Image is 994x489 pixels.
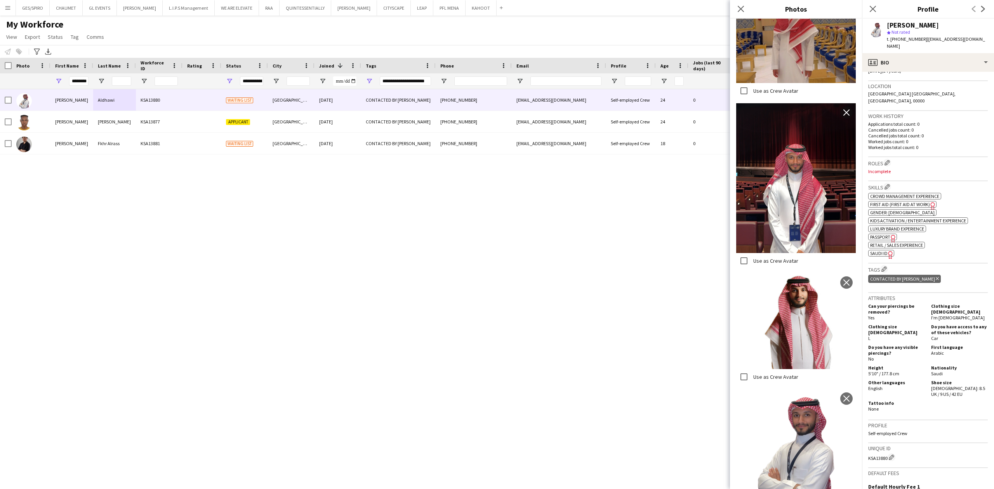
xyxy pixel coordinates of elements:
h5: Nationality [931,365,988,371]
input: Email Filter Input [530,76,601,86]
h5: Other languages [868,380,925,385]
input: Workforce ID Filter Input [155,76,178,86]
span: First Aid (First Aid At Work) [870,201,930,207]
span: Passport [870,234,890,240]
span: Tags [366,63,376,69]
p: Applications total count: 0 [868,121,988,127]
div: [DATE] [315,89,361,111]
h3: Profile [862,4,994,14]
div: [PERSON_NAME] [50,89,93,111]
button: Open Filter Menu [273,78,280,85]
span: L [868,335,871,341]
span: Comms [87,33,104,40]
img: Mohammed Alsharif [16,115,32,130]
span: Last Name [98,63,121,69]
div: Aldhawi [93,89,136,111]
span: SAUDI ID [870,250,888,256]
div: 0 [688,111,739,132]
h3: Location [868,83,988,90]
div: Fkhr Alrass [93,133,136,154]
div: KSA13880 [136,89,182,111]
span: [GEOGRAPHIC_DATA] [GEOGRAPHIC_DATA], [GEOGRAPHIC_DATA], 00000 [868,91,956,104]
div: [PERSON_NAME] [50,133,93,154]
div: [PERSON_NAME] [50,111,93,132]
span: Workforce ID [141,60,169,71]
div: [PHONE_NUMBER] [436,89,512,111]
div: [PHONE_NUMBER] [436,111,512,132]
span: | [EMAIL_ADDRESS][DOMAIN_NAME] [887,36,985,49]
div: [DATE] [315,111,361,132]
h5: Do you have access to any of these vehicles? [931,324,988,335]
span: Yes [868,315,874,321]
span: Kids activation / Entertainment experience [870,218,966,224]
div: 18 [656,133,688,154]
h3: Photos [730,4,862,14]
span: [DEMOGRAPHIC_DATA]: 8.5 UK / 9 US / 42 EU [931,385,985,397]
input: City Filter Input [287,76,310,86]
div: KSA13881 [136,133,182,154]
span: Age [660,63,669,69]
button: CITYSCAPE [377,0,411,16]
label: Use as Crew Avatar [752,87,798,94]
div: CONTACTED BY [PERSON_NAME] [361,111,436,132]
h5: Clothing size [DEMOGRAPHIC_DATA] [868,324,925,335]
a: Status [45,32,66,42]
span: 5'10" / 177.8 cm [868,371,899,376]
div: Bio [862,53,994,72]
h5: Clothing size [DEMOGRAPHIC_DATA] [931,303,988,315]
div: CONTACTED BY [PERSON_NAME] [868,275,941,283]
img: Mohammed Aldhawi [16,93,32,109]
label: Use as Crew Avatar [752,257,798,264]
div: [GEOGRAPHIC_DATA] [268,89,315,111]
button: Open Filter Menu [141,78,148,85]
h3: Skills [868,183,988,191]
div: [GEOGRAPHIC_DATA] [268,133,315,154]
button: L.I.P.S Management [163,0,215,16]
span: Not rated [891,29,910,35]
span: Jobs (last 90 days) [693,60,725,71]
div: [EMAIL_ADDRESS][DOMAIN_NAME] [512,89,606,111]
img: Crew photo 1099055 [736,273,856,369]
h3: Work history [868,113,988,120]
div: KSA13877 [136,111,182,132]
span: Retail / Sales experience [870,242,923,248]
span: Phone [440,63,454,69]
button: Open Filter Menu [55,78,62,85]
h3: Profile [868,422,988,429]
span: Saudi [931,371,943,376]
button: Open Filter Menu [366,78,373,85]
span: Arabic [931,350,944,356]
h3: Attributes [868,295,988,302]
h3: Tags [868,265,988,273]
div: 24 [656,89,688,111]
div: Self-employed Crew [606,89,656,111]
button: Open Filter Menu [226,78,233,85]
span: Joined [319,63,334,69]
h5: Tattoo info [868,400,925,406]
div: 24 [656,111,688,132]
input: Last Name Filter Input [112,76,131,86]
h3: Default fees [868,470,988,477]
a: View [3,32,20,42]
div: [DATE] [315,133,361,154]
h3: Unique ID [868,445,988,452]
div: [PERSON_NAME] [93,111,136,132]
span: Applicant [226,119,250,125]
span: Crowd management experience [870,193,939,199]
h5: Can your piercings be removed? [868,303,925,315]
button: Open Filter Menu [611,78,618,85]
span: Export [25,33,40,40]
span: No [868,356,874,362]
p: Incomplete [868,168,988,174]
span: None [868,406,879,412]
div: [EMAIL_ADDRESS][DOMAIN_NAME] [512,111,606,132]
h5: Shoe size [931,380,988,385]
span: Car [931,335,938,341]
p: Worked jobs count: 0 [868,139,988,144]
div: [GEOGRAPHIC_DATA] [268,111,315,132]
div: 0 [688,133,739,154]
input: Age Filter Input [674,76,684,86]
button: [PERSON_NAME] [331,0,377,16]
button: PFL MENA [433,0,466,16]
input: Profile Filter Input [625,76,651,86]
